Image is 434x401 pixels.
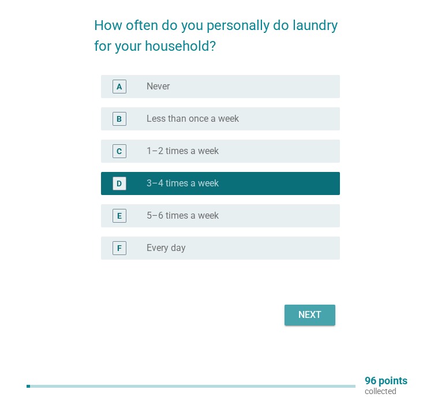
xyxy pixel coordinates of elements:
[117,113,122,125] div: B
[147,178,219,189] label: 3–4 times a week
[147,242,186,254] label: Every day
[365,386,407,396] p: collected
[294,308,326,322] div: Next
[117,210,122,222] div: E
[94,3,341,57] h2: How often do you personally do laundry for your household?
[117,145,122,158] div: C
[285,305,335,325] button: Next
[365,376,407,386] p: 96 points
[147,145,219,157] label: 1–2 times a week
[117,242,122,254] div: F
[117,81,122,93] div: A
[147,113,239,125] label: Less than once a week
[147,210,219,222] label: 5–6 times a week
[147,81,170,92] label: Never
[117,178,122,190] div: D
